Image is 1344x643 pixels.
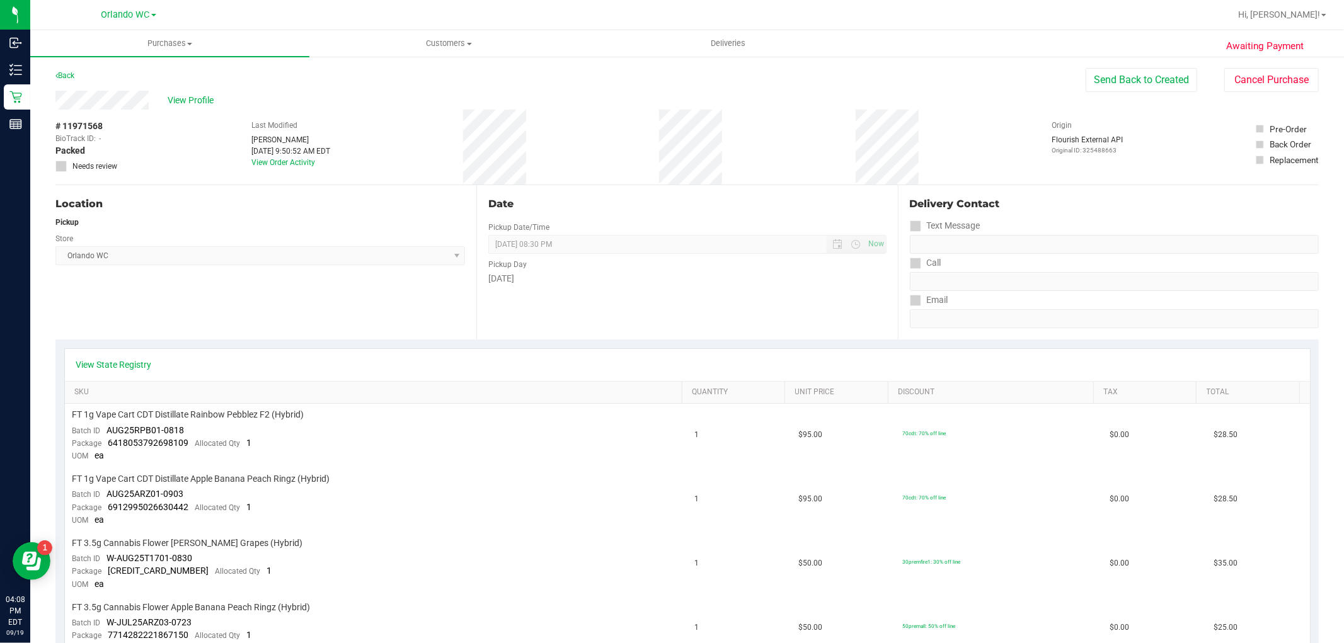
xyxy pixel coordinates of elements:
iframe: Resource center [13,542,50,580]
span: 70cdt: 70% off line [902,494,946,501]
span: 1 [695,557,699,569]
div: Location [55,196,465,212]
span: $0.00 [1110,493,1129,505]
input: Format: (999) 999-9999 [910,272,1319,291]
span: ea [95,515,105,525]
inline-svg: Inventory [9,64,22,76]
span: UOM [72,516,89,525]
label: Text Message [910,217,980,235]
inline-svg: Retail [9,91,22,103]
label: Pickup Date/Time [488,222,549,233]
span: 70cdt: 70% off line [902,430,946,436]
span: Customers [310,38,588,49]
div: Back Order [1270,138,1311,151]
span: $28.50 [1214,493,1238,505]
a: Quantity [692,387,780,397]
div: Replacement [1270,154,1318,166]
span: Package [72,567,102,576]
span: $0.00 [1110,557,1129,569]
span: ea [95,579,105,589]
span: Deliveries [694,38,762,49]
span: 6912995026630442 [108,502,189,512]
span: $0.00 [1110,429,1129,441]
span: Package [72,503,102,512]
span: $50.00 [798,557,822,569]
p: 04:08 PM EDT [6,594,25,628]
span: AUG25RPB01-0818 [107,425,185,435]
a: Tax [1103,387,1192,397]
span: $95.00 [798,429,822,441]
div: [DATE] 9:50:52 AM EDT [251,145,330,157]
span: Batch ID [72,490,101,499]
span: UOM [72,452,89,460]
div: Date [488,196,886,212]
span: 30premfire1: 30% off line [902,559,960,565]
label: Email [910,291,948,309]
a: Purchases [30,30,309,57]
button: Send Back to Created [1086,68,1197,92]
div: [PERSON_NAME] [251,134,330,145]
a: Back [55,71,74,80]
span: Allocated Qty [195,439,241,448]
span: Package [72,439,102,448]
span: 1 [267,566,272,576]
span: AUG25ARZ01-0903 [107,489,184,499]
strong: Pickup [55,218,79,227]
span: Orlando WC [101,9,150,20]
span: 1 [695,429,699,441]
span: Allocated Qty [215,567,261,576]
span: View Profile [168,94,218,107]
span: Allocated Qty [195,631,241,640]
label: Store [55,233,73,244]
a: SKU [74,387,677,397]
a: View Order Activity [251,158,315,167]
label: Last Modified [251,120,297,131]
span: Allocated Qty [195,503,241,512]
span: ea [95,450,105,460]
span: $95.00 [798,493,822,505]
p: 09/19 [6,628,25,637]
span: BioTrack ID: [55,133,96,144]
span: 1 [247,630,252,640]
iframe: Resource center unread badge [37,540,52,555]
a: Unit Price [795,387,883,397]
input: Format: (999) 999-9999 [910,235,1319,254]
div: Pre-Order [1270,123,1307,135]
span: Package [72,631,102,640]
span: 1 [695,493,699,505]
inline-svg: Inbound [9,37,22,49]
div: Flourish External API [1052,134,1123,155]
button: Cancel Purchase [1224,68,1319,92]
label: Pickup Day [488,259,527,270]
span: W-AUG25T1701-0830 [107,553,193,563]
span: Batch ID [72,554,101,563]
a: View State Registry [76,358,152,371]
span: 50premall: 50% off line [902,623,955,629]
span: 6418053792698109 [108,438,189,448]
label: Origin [1052,120,1072,131]
span: $50.00 [798,622,822,634]
div: Delivery Contact [910,196,1319,212]
inline-svg: Reports [9,118,22,130]
span: $35.00 [1214,557,1238,569]
p: Original ID: 325488663 [1052,145,1123,155]
a: Deliveries [589,30,868,57]
span: Packed [55,144,85,157]
span: - [99,133,101,144]
label: Call [910,254,941,272]
span: FT 3.5g Cannabis Flower [PERSON_NAME] Grapes (Hybrid) [72,537,303,549]
span: [CREDIT_CARD_NUMBER] [108,566,209,576]
span: 1 [247,438,252,448]
span: Batch ID [72,426,101,435]
span: $25.00 [1214,622,1238,634]
span: 1 [695,622,699,634]
div: [DATE] [488,272,886,285]
span: 1 [247,502,252,512]
span: FT 3.5g Cannabis Flower Apple Banana Peach Ringz (Hybrid) [72,601,311,613]
span: Batch ID [72,618,101,627]
span: Needs review [72,161,117,172]
span: Awaiting Payment [1226,39,1304,54]
span: # 11971568 [55,120,103,133]
a: Discount [898,387,1089,397]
